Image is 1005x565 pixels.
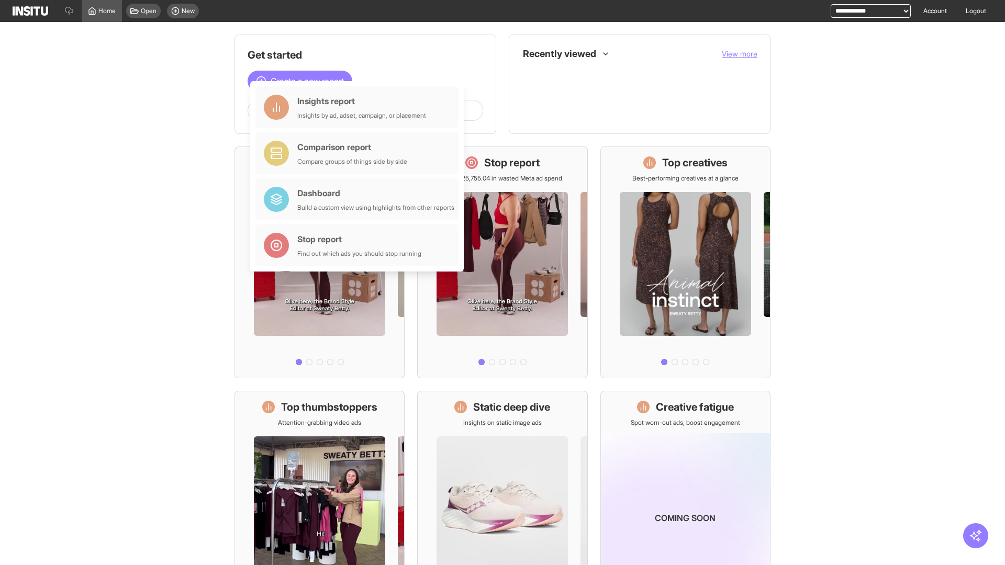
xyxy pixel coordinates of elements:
[722,49,757,59] button: View more
[662,155,728,170] h1: Top creatives
[632,174,739,183] p: Best-performing creatives at a glance
[141,7,157,15] span: Open
[297,111,426,120] div: Insights by ad, adset, campaign, or placement
[248,71,352,92] button: Create a new report
[297,157,407,166] div: Compare groups of things side by side
[297,141,407,153] div: Comparison report
[234,146,405,378] a: What's live nowSee all active ads instantly
[417,146,587,378] a: Stop reportSave £25,755.04 in wasted Meta ad spend
[297,204,454,212] div: Build a custom view using highlights from other reports
[600,146,770,378] a: Top creativesBest-performing creatives at a glance
[182,7,195,15] span: New
[443,174,562,183] p: Save £25,755.04 in wasted Meta ad spend
[13,6,48,16] img: Logo
[484,155,540,170] h1: Stop report
[271,75,344,87] span: Create a new report
[248,48,483,62] h1: Get started
[297,233,421,245] div: Stop report
[281,400,377,414] h1: Top thumbstoppers
[463,419,542,427] p: Insights on static image ads
[98,7,116,15] span: Home
[297,187,454,199] div: Dashboard
[722,49,757,58] span: View more
[473,400,550,414] h1: Static deep dive
[297,95,426,107] div: Insights report
[278,419,361,427] p: Attention-grabbing video ads
[297,250,421,258] div: Find out which ads you should stop running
